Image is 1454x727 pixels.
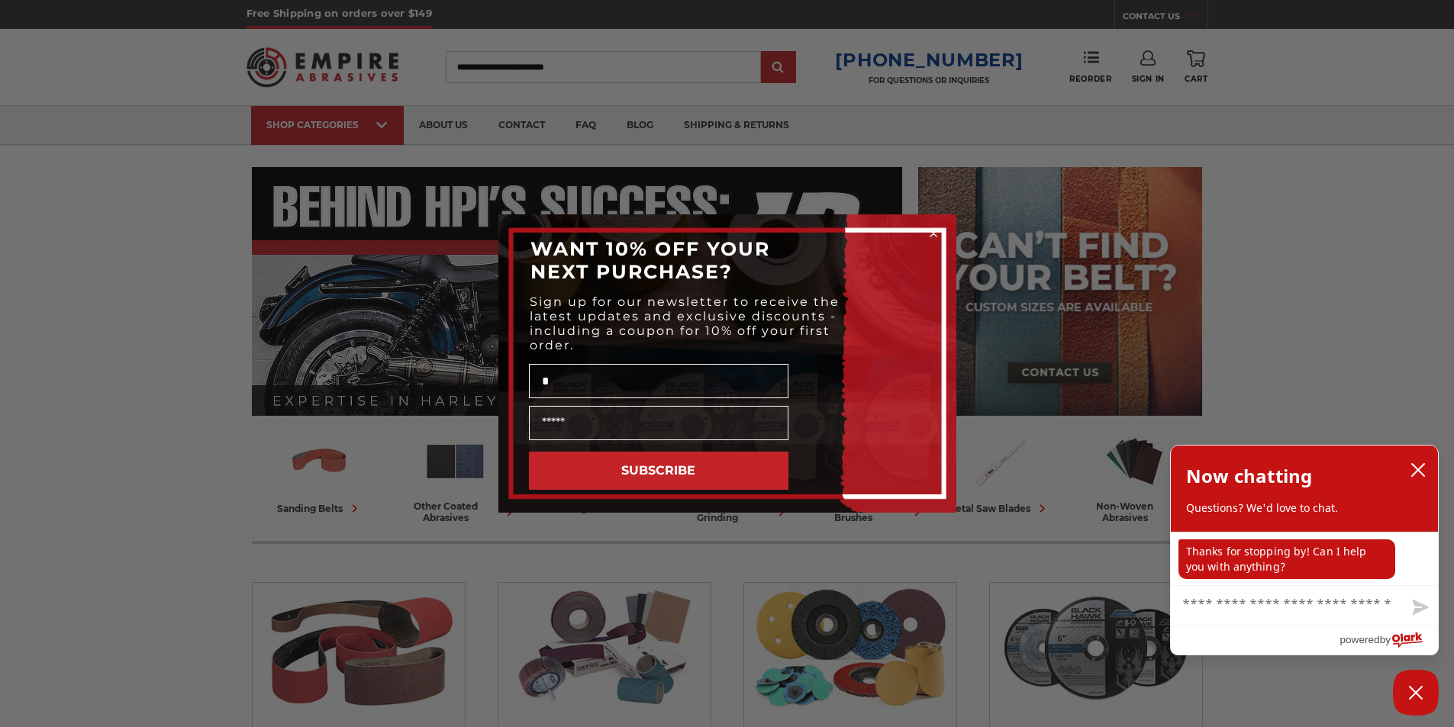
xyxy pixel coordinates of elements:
div: olark chatbox [1170,445,1439,655]
span: powered [1340,630,1379,649]
a: Powered by Olark [1340,626,1438,655]
span: Sign up for our newsletter to receive the latest updates and exclusive discounts - including a co... [530,294,840,352]
button: SUBSCRIBE [529,452,788,490]
div: chat [1171,532,1438,585]
p: Questions? We'd love to chat. [1186,500,1423,516]
button: Close Chatbox [1393,670,1439,716]
h2: Now chatting [1186,461,1312,491]
button: close chatbox [1406,458,1430,481]
span: by [1380,630,1391,649]
p: Thanks for stopping by! Can I help you with anything? [1178,539,1395,579]
button: Close dialog [926,226,941,241]
button: Send message [1400,590,1438,626]
span: WANT 10% OFF YOUR NEXT PURCHASE? [530,237,770,283]
input: Email [529,406,788,440]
